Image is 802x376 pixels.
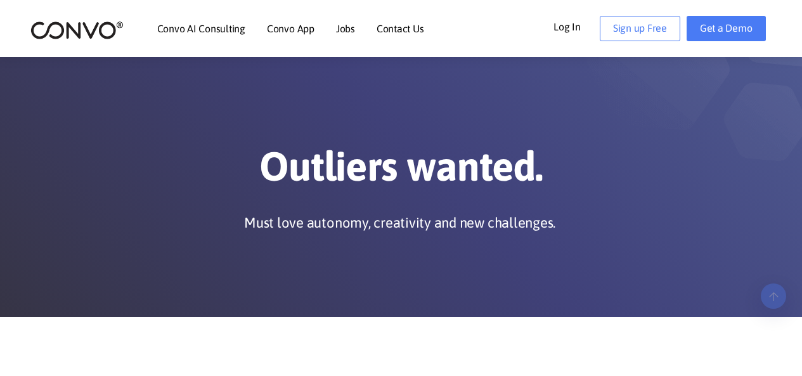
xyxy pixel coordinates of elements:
[687,16,766,41] a: Get a Demo
[157,23,245,34] a: Convo AI Consulting
[30,20,124,40] img: logo_2.png
[600,16,680,41] a: Sign up Free
[49,142,753,200] h1: Outliers wanted.
[336,23,355,34] a: Jobs
[244,213,555,232] p: Must love autonomy, creativity and new challenges.
[553,16,600,36] a: Log In
[377,23,424,34] a: Contact Us
[267,23,314,34] a: Convo App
